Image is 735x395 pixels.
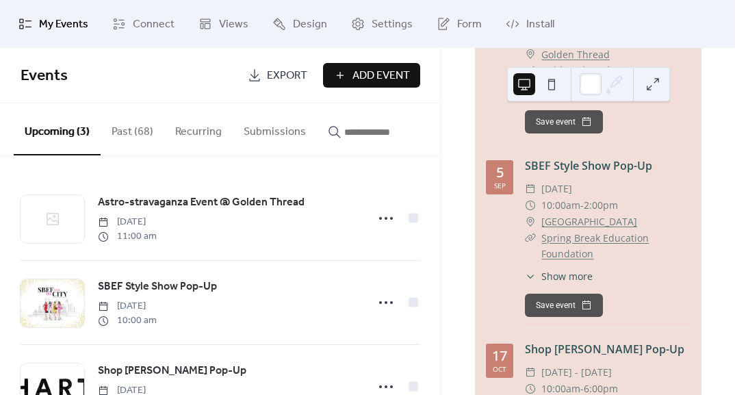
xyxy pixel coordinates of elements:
[98,314,157,328] span: 10:00 am
[8,5,99,42] a: My Events
[525,364,536,381] div: ​
[493,366,506,372] div: Oct
[525,230,536,246] div: ​
[541,231,649,261] a: Spring Break Education Foundation
[526,16,554,33] span: Install
[14,103,101,155] button: Upcoming (3)
[525,294,603,317] button: Save event
[584,197,618,214] span: 2:00pm
[164,103,233,154] button: Recurring
[494,182,506,189] div: Sep
[495,5,565,42] a: Install
[101,103,164,154] button: Past (68)
[98,363,246,379] span: Shop [PERSON_NAME] Pop-Up
[525,110,603,133] button: Save event
[372,16,413,33] span: Settings
[541,181,572,197] span: [DATE]
[525,269,593,283] button: ​Show more
[188,5,259,42] a: Views
[21,61,68,91] span: Events
[237,63,318,88] a: Export
[541,64,610,77] a: Golden Thread
[39,16,88,33] span: My Events
[541,197,580,214] span: 10:00am
[496,166,504,179] div: 5
[525,158,652,173] a: SBEF Style Show Pop-Up
[293,16,327,33] span: Design
[352,68,410,84] span: Add Event
[457,16,482,33] span: Form
[525,47,536,63] div: ​
[541,364,612,381] span: [DATE] - [DATE]
[541,214,637,230] a: [GEOGRAPHIC_DATA]
[323,63,420,88] button: Add Event
[219,16,248,33] span: Views
[525,197,536,214] div: ​
[541,269,593,283] span: Show more
[525,214,536,230] div: ​
[525,342,684,357] a: Shop [PERSON_NAME] Pop-Up
[262,5,337,42] a: Design
[580,197,584,214] span: -
[102,5,185,42] a: Connect
[98,278,217,296] a: SBEF Style Show Pop-Up
[98,362,246,380] a: Shop [PERSON_NAME] Pop-Up
[525,181,536,197] div: ​
[492,349,507,363] div: 17
[233,103,317,154] button: Submissions
[98,229,157,244] span: 11:00 am
[525,269,536,283] div: ​
[341,5,423,42] a: Settings
[98,215,157,229] span: [DATE]
[426,5,492,42] a: Form
[98,194,305,212] a: Astro-stravaganza Event @ Golden Thread
[541,47,610,63] a: Golden Thread
[133,16,175,33] span: Connect
[267,68,307,84] span: Export
[98,299,157,314] span: [DATE]
[525,62,536,79] div: ​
